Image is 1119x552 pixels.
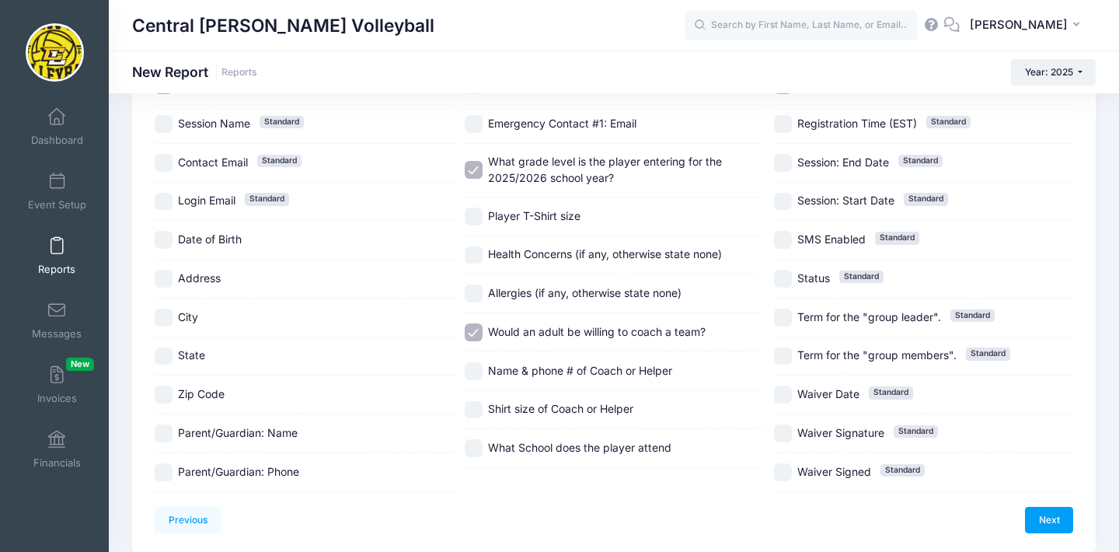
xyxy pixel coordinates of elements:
[178,465,299,478] span: Parent/Guardian: Phone
[894,425,938,438] span: Standard
[20,100,94,154] a: Dashboard
[20,422,94,477] a: Financials
[880,464,925,477] span: Standard
[178,194,235,207] span: Login Email
[1011,59,1096,86] button: Year: 2025
[155,463,173,481] input: Parent/Guardian: Phone
[260,116,304,128] span: Standard
[685,10,918,41] input: Search by First Name, Last Name, or Email...
[488,441,671,454] span: What School does the player attend
[960,8,1096,44] button: [PERSON_NAME]
[774,231,792,249] input: SMS EnabledStandard
[774,154,792,172] input: Session: End DateStandard
[33,456,81,470] span: Financials
[465,246,483,264] input: Health Concerns (if any, otherwise state none)
[37,392,77,405] span: Invoices
[950,309,995,322] span: Standard
[774,348,792,365] input: Term for the "group members".Standard
[20,164,94,218] a: Event Setup
[774,463,792,481] input: Waiver SignedStandard
[465,323,483,341] input: Would an adult be willing to coach a team?
[178,310,198,323] span: City
[155,193,173,211] input: Login EmailStandard
[20,358,94,412] a: InvoicesNew
[966,348,1010,360] span: Standard
[869,386,913,399] span: Standard
[178,348,205,362] span: State
[488,117,636,130] span: Emergency Contact #1: Email
[488,325,706,338] span: Would an adult be willing to coach a team?
[898,155,943,167] span: Standard
[20,229,94,283] a: Reports
[178,155,248,169] span: Contact Email
[28,198,86,211] span: Event Setup
[1025,66,1073,78] span: Year: 2025
[926,116,971,128] span: Standard
[797,465,871,478] span: Waiver Signed
[797,155,889,169] span: Session: End Date
[465,115,483,133] input: Emergency Contact #1: Email
[839,271,884,283] span: Standard
[797,117,917,130] span: Registration Time (EST)
[774,386,792,404] input: Waiver DateStandard
[797,387,859,400] span: Waiver Date
[488,247,722,260] span: Health Concerns (if any, otherwise state none)
[904,193,948,205] span: Standard
[465,362,483,380] input: Name & phone # of Coach or Helper
[26,23,84,82] img: Central Lee Volleyball
[221,67,257,79] a: Reports
[797,426,884,439] span: Waiver Signature
[178,232,242,246] span: Date of Birth
[797,348,957,362] span: Term for the "group members".
[488,155,722,184] span: What grade level is the player entering for the 2025/2026 school year?
[465,208,483,225] input: Player T-Shirt size
[178,426,298,439] span: Parent/Guardian: Name
[132,8,434,44] h1: Central [PERSON_NAME] Volleyball
[1025,507,1073,533] a: Next
[797,232,866,246] span: SMS Enabled
[155,309,173,327] input: City
[465,161,483,179] input: What grade level is the player entering for the 2025/2026 school year?
[465,285,483,302] input: Allergies (if any, otherwise state none)
[797,194,894,207] span: Session: Start Date
[155,507,221,533] a: Previous
[488,286,682,299] span: Allergies (if any, otherwise state none)
[178,271,221,285] span: Address
[257,155,302,167] span: Standard
[970,16,1068,33] span: [PERSON_NAME]
[155,386,173,404] input: Zip Code
[132,64,257,80] h1: New Report
[465,439,483,457] input: What School does the player attend
[66,358,94,371] span: New
[488,209,580,222] span: Player T-Shirt size
[155,424,173,442] input: Parent/Guardian: Name
[155,270,173,288] input: Address
[178,117,250,130] span: Session Name
[797,310,941,323] span: Term for the "group leader".
[774,193,792,211] input: Session: Start DateStandard
[20,293,94,348] a: Messages
[155,231,173,249] input: Date of Birth
[32,327,82,341] span: Messages
[245,193,289,205] span: Standard
[774,270,792,288] input: StatusStandard
[774,309,792,327] input: Term for the "group leader".Standard
[155,115,173,133] input: Session NameStandard
[875,232,919,244] span: Standard
[155,154,173,172] input: Contact EmailStandard
[178,387,225,400] span: Zip Code
[488,364,672,377] span: Name & phone # of Coach or Helper
[774,115,792,133] input: Registration Time (EST)Standard
[38,263,75,276] span: Reports
[155,348,173,365] input: State
[774,424,792,442] input: Waiver SignatureStandard
[31,134,83,147] span: Dashboard
[488,402,633,415] span: Shirt size of Coach or Helper
[465,401,483,419] input: Shirt size of Coach or Helper
[797,271,830,285] span: Status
